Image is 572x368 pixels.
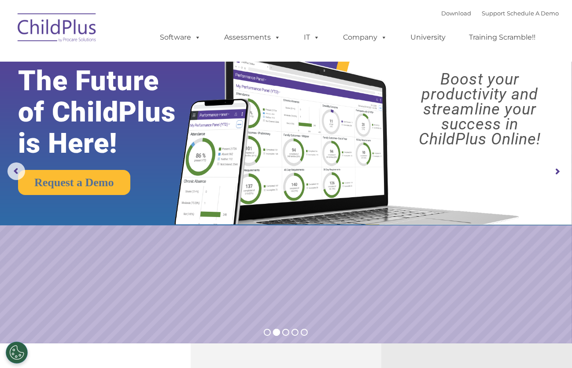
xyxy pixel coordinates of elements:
[507,10,559,17] a: Schedule A Demo
[461,29,545,46] a: Training Scramble!!
[442,10,472,17] a: Download
[122,58,149,65] span: Last name
[13,7,101,51] img: ChildPlus by Procare Solutions
[395,72,565,147] rs-layer: Boost your productivity and streamline your success in ChildPlus Online!
[402,29,455,46] a: University
[295,29,329,46] a: IT
[18,65,201,159] rs-layer: The Future of ChildPlus is Here!
[482,10,506,17] a: Support
[122,94,160,101] span: Phone number
[18,170,130,195] a: Request a Demo
[216,29,290,46] a: Assessments
[335,29,396,46] a: Company
[442,10,559,17] font: |
[6,342,28,364] button: Cookies Settings
[151,29,210,46] a: Software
